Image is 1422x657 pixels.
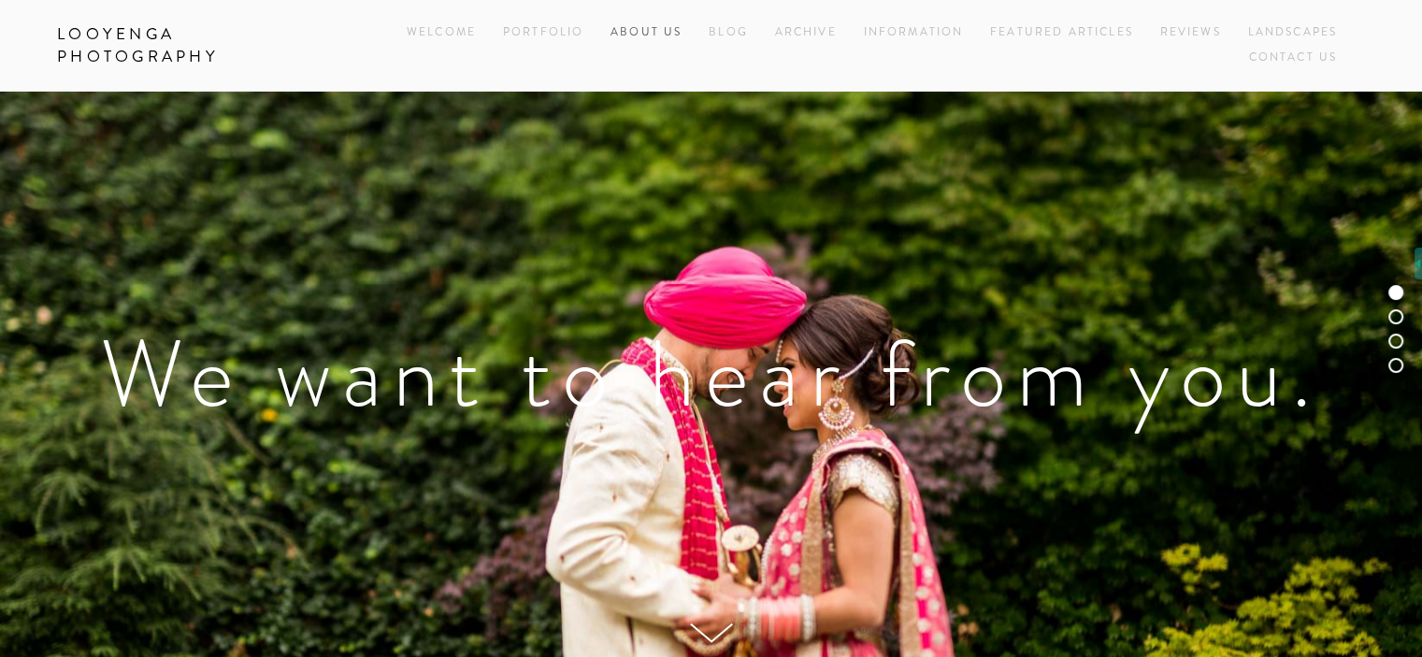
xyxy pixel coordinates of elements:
[610,21,682,46] a: About Us
[503,24,583,40] a: Portfolio
[863,24,963,40] a: Information
[57,327,1365,421] h1: We want to hear from you.
[1247,21,1337,46] a: Landscapes
[407,21,476,46] a: Welcome
[43,19,340,73] a: Looyenga Photography
[709,21,748,46] a: Blog
[990,21,1133,46] a: Featured Articles
[1248,46,1337,71] a: Contact Us
[1159,21,1220,46] a: Reviews
[775,21,837,46] a: Archive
